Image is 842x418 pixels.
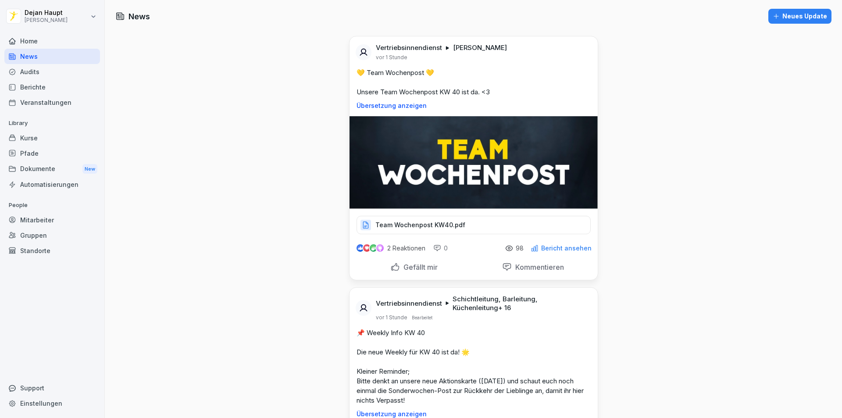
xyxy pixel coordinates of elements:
[453,43,507,52] p: [PERSON_NAME]
[387,245,425,252] p: 2 Reaktionen
[4,146,100,161] a: Pfade
[357,68,591,97] p: 💛 Team Wochenpost 💛 Unsere Team Wochenpost KW 40 ist da. <3
[4,161,100,177] a: DokumenteNew
[128,11,150,22] h1: News
[433,244,448,253] div: 0
[25,17,68,23] p: [PERSON_NAME]
[357,102,591,109] p: Übersetzung anzeigen
[357,328,591,405] p: 📌 Weekly Info KW 40 Die neue Weekly für KW 40 ist da! 🌟 Kleiner Reminder; Bitte denkt an unsere n...
[364,245,370,251] img: love
[4,243,100,258] a: Standorte
[4,116,100,130] p: Library
[4,49,100,64] a: News
[453,295,587,312] p: Schichtleitung, Barleitung, Küchenleitung + 16
[4,130,100,146] a: Kurse
[4,380,100,396] div: Support
[4,396,100,411] a: Einstellungen
[4,79,100,95] a: Berichte
[4,228,100,243] a: Gruppen
[4,64,100,79] a: Audits
[512,263,564,272] p: Kommentieren
[4,95,100,110] a: Veranstaltungen
[4,161,100,177] div: Dokumente
[4,177,100,192] a: Automatisierungen
[400,263,438,272] p: Gefällt mir
[370,244,377,252] img: celebrate
[357,245,364,252] img: like
[4,212,100,228] a: Mitarbeiter
[773,11,827,21] div: Neues Update
[376,244,384,252] img: inspiring
[376,314,407,321] p: vor 1 Stunde
[412,314,432,321] p: Bearbeitet
[768,9,831,24] button: Neues Update
[357,411,591,418] p: Übersetzung anzeigen
[376,299,442,308] p: Vertriebsinnendienst
[541,245,592,252] p: Bericht ansehen
[376,54,407,61] p: vor 1 Stunde
[376,43,442,52] p: Vertriebsinnendienst
[4,33,100,49] a: Home
[516,245,524,252] p: 98
[375,221,465,229] p: Team Wochenpost KW40.pdf
[357,223,591,232] a: Team Wochenpost KW40.pdf
[4,198,100,212] p: People
[82,164,97,174] div: New
[350,116,598,209] img: g34s0yh0j3vng4wml98129oi.png
[25,9,68,17] p: Dejan Haupt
